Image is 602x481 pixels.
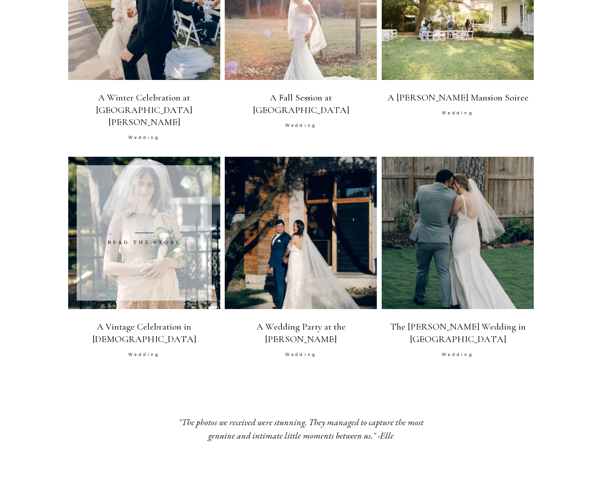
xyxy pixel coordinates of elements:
h2: A Vintage Celebration in [DEMOGRAPHIC_DATA] [68,321,220,345]
h4: Wedding [68,350,220,360]
h2: A Fall Session at [GEOGRAPHIC_DATA] [225,92,377,116]
h4: Wedding [68,133,220,142]
h2: A Wedding Party at the [PERSON_NAME] [225,321,377,345]
h4: Wedding [225,350,377,360]
h4: Wedding [382,350,534,360]
h2: A Winter Celebration at [GEOGRAPHIC_DATA][PERSON_NAME] [68,92,220,128]
span: READ THE STORY [107,240,181,245]
a: a bridal portrait of the bride and groom alone in front of the venue A Wedding Party at the [PERS... [223,155,379,371]
h3: "The photos we received were stunning. They managed to capture the most genuine and intimate litt... [174,416,428,442]
img: right after they are married, arm in arm the couple touches foreheads to each other while smiling [382,157,534,309]
a: a portrait of the bride right after she was married. she is hold her bouquet and she has her blus... [66,155,223,371]
h2: A [PERSON_NAME] Mansion Soiree [382,92,534,104]
h2: The [PERSON_NAME] Wedding in [GEOGRAPHIC_DATA] [382,321,534,345]
h4: Wedding [382,109,534,118]
img: a bridal portrait of the bride and groom alone in front of the venue [225,157,377,309]
a: right after they are married, arm in arm the couple touches foreheads to each other while smiling... [379,155,536,371]
h4: Wedding [225,121,377,130]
